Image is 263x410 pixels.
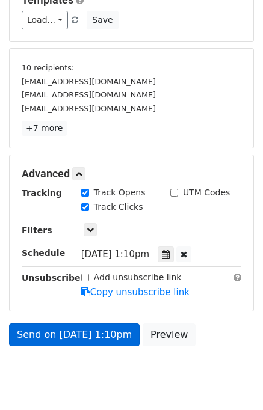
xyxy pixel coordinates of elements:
label: Add unsubscribe link [94,271,182,284]
a: Load... [22,11,68,29]
strong: Tracking [22,188,62,198]
iframe: Chat Widget [203,352,263,410]
span: [DATE] 1:10pm [81,249,149,260]
small: [EMAIL_ADDRESS][DOMAIN_NAME] [22,77,156,86]
a: +7 more [22,121,67,136]
label: Track Clicks [94,201,143,213]
small: [EMAIL_ADDRESS][DOMAIN_NAME] [22,104,156,113]
strong: Filters [22,225,52,235]
strong: Schedule [22,248,65,258]
small: [EMAIL_ADDRESS][DOMAIN_NAME] [22,90,156,99]
button: Save [87,11,118,29]
a: Copy unsubscribe link [81,287,190,298]
a: Preview [143,323,196,346]
label: Track Opens [94,186,146,199]
label: UTM Codes [183,186,230,199]
strong: Unsubscribe [22,273,81,283]
a: Send on [DATE] 1:10pm [9,323,140,346]
small: 10 recipients: [22,63,74,72]
h5: Advanced [22,167,241,180]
